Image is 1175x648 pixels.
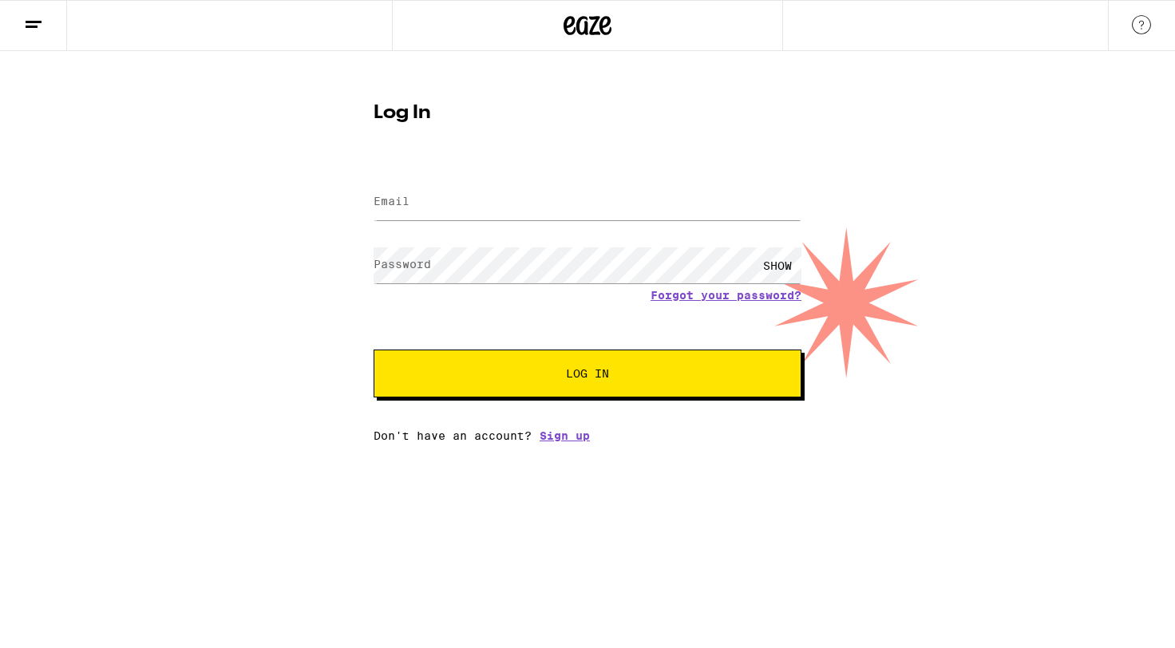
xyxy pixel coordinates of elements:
[566,368,609,379] span: Log In
[651,289,801,302] a: Forgot your password?
[374,429,801,442] div: Don't have an account?
[374,184,801,220] input: Email
[374,258,431,271] label: Password
[374,350,801,397] button: Log In
[374,104,801,123] h1: Log In
[540,429,590,442] a: Sign up
[754,247,801,283] div: SHOW
[374,195,409,207] label: Email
